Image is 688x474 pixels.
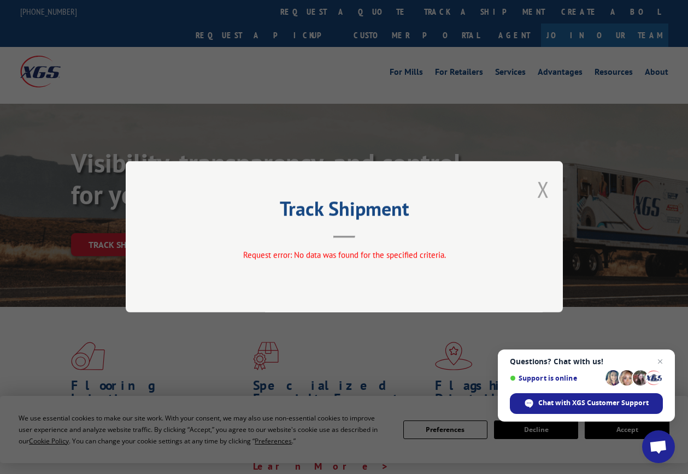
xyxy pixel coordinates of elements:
span: Request error: No data was found for the specified criteria. [243,250,445,260]
span: Chat with XGS Customer Support [538,398,649,408]
a: Open chat [642,430,675,463]
span: Questions? Chat with us! [510,357,663,366]
span: Support is online [510,374,602,382]
span: Chat with XGS Customer Support [510,393,663,414]
button: Close modal [537,175,549,204]
h2: Track Shipment [180,201,508,222]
